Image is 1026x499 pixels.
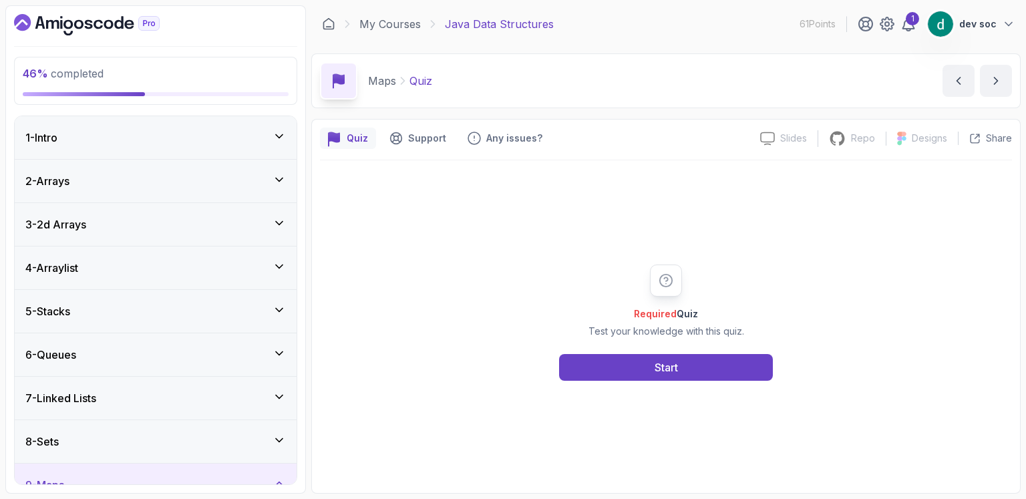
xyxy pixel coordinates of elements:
h3: 3 - 2d Arrays [25,216,86,232]
span: 46 % [23,67,48,80]
button: 4-Arraylist [15,246,297,289]
button: 3-2d Arrays [15,203,297,246]
p: Test your knowledge with this quiz. [588,325,744,338]
button: Feedback button [460,128,550,149]
p: 61 Points [800,17,836,31]
button: previous content [943,65,975,97]
h3: 8 - Sets [25,434,59,450]
button: Start [559,354,773,381]
p: Quiz [347,132,368,145]
a: Dashboard [14,14,190,35]
span: Required [634,308,677,319]
button: 2-Arrays [15,160,297,202]
p: Slides [780,132,807,145]
button: 6-Queues [15,333,297,376]
button: Support button [381,128,454,149]
a: Dashboard [322,17,335,31]
p: Support [408,132,446,145]
h3: 5 - Stacks [25,303,70,319]
h3: 9 - Maps [25,477,64,493]
p: Designs [912,132,947,145]
h3: 7 - Linked Lists [25,390,96,406]
div: Start [655,359,678,375]
h3: 1 - Intro [25,130,57,146]
p: dev soc [959,17,997,31]
a: My Courses [359,16,421,32]
button: 1-Intro [15,116,297,159]
a: 1 [900,16,916,32]
h3: 2 - Arrays [25,173,69,189]
h3: 4 - Arraylist [25,260,78,276]
p: Any issues? [486,132,542,145]
button: 8-Sets [15,420,297,463]
button: 5-Stacks [15,290,297,333]
p: Quiz [409,73,432,89]
button: 7-Linked Lists [15,377,297,420]
button: Share [958,132,1012,145]
p: Java Data Structures [445,16,554,32]
div: 1 [906,12,919,25]
button: next content [980,65,1012,97]
p: Share [986,132,1012,145]
img: user profile image [928,11,953,37]
h2: Quiz [588,307,744,321]
h3: 6 - Queues [25,347,76,363]
span: completed [23,67,104,80]
button: user profile imagedev soc [927,11,1015,37]
p: Repo [851,132,875,145]
button: quiz button [320,128,376,149]
p: Maps [368,73,396,89]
